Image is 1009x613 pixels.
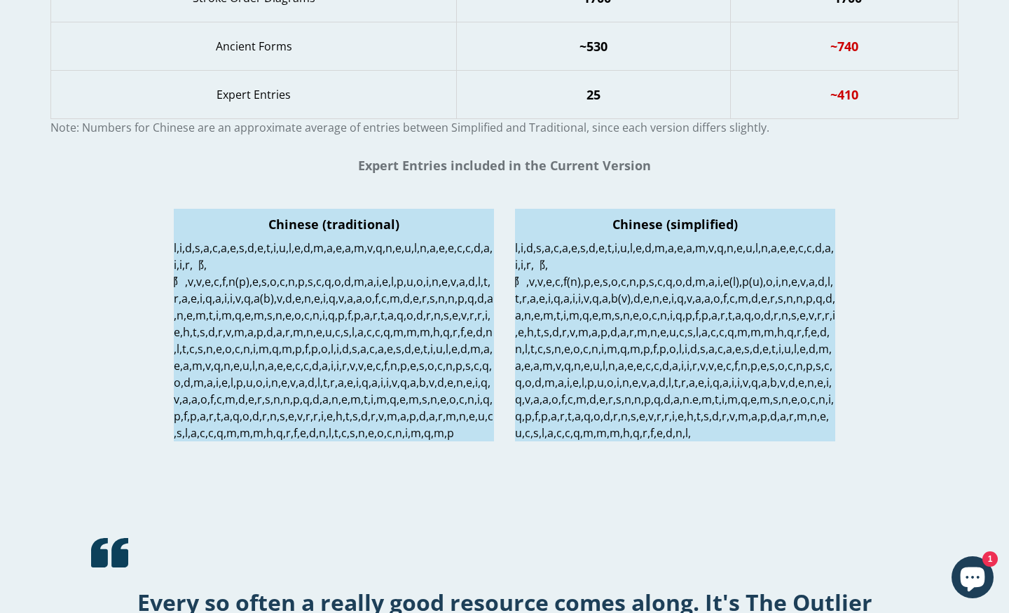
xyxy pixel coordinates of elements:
span: 25 [586,86,600,103]
p: l,i,d,s,a,c,a,e,s,d,e,t,i,u,l,e,d,m,a,e,a,m,v,q,n,e,u,l,n,a,e,e,c,c,d,a,i,i,r,⻏,⻖,v,v,e,c,f,n(p),... [174,240,494,441]
span: ~410 [830,86,858,103]
span: Ancient Forms [216,39,292,54]
span: Note: Numbers for Chinese are an approximate average of entries between Simplified and Traditiona... [50,120,769,135]
span: Expert Entries [217,87,291,102]
p: l,i,d,s,a,c,a,e,s,d,e,t,i,u,l,e,d,m,a,e,a,m,v,q,n,e,u,l,n,a,e,e,c,c,d,a,i,i,r,⻏,⻖,v,v,e,c,f(n),p,... [515,240,835,441]
inbox-online-store-chat: Shopify online store chat [947,556,998,602]
h1: Chinese (traditional) [174,216,494,233]
span: ~530 [579,38,608,55]
span: ~740 [830,38,858,55]
h1: Chinese (simplified) [515,216,835,233]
